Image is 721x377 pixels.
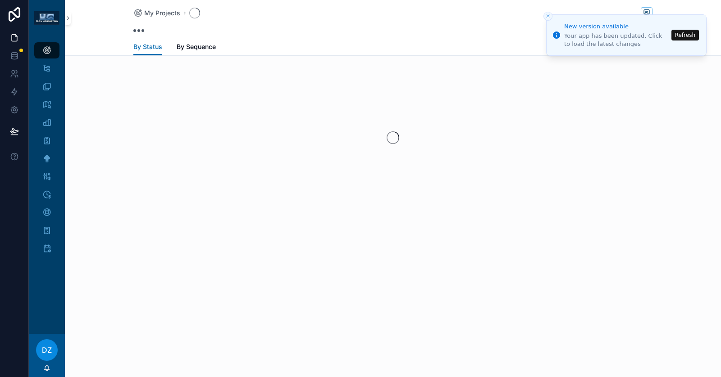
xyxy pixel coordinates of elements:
button: Refresh [671,30,699,40]
a: By Status [133,39,162,56]
img: App logo [34,11,59,25]
button: Close toast [543,12,552,21]
a: My Projects [133,9,180,18]
div: Your app has been updated. Click to load the latest changes [564,32,669,48]
span: By Status [133,42,162,51]
div: New version available [564,22,669,31]
a: By Sequence [177,39,216,57]
span: DZ [42,345,52,355]
span: By Sequence [177,42,216,51]
div: scrollable content [29,36,65,268]
span: My Projects [144,9,180,18]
